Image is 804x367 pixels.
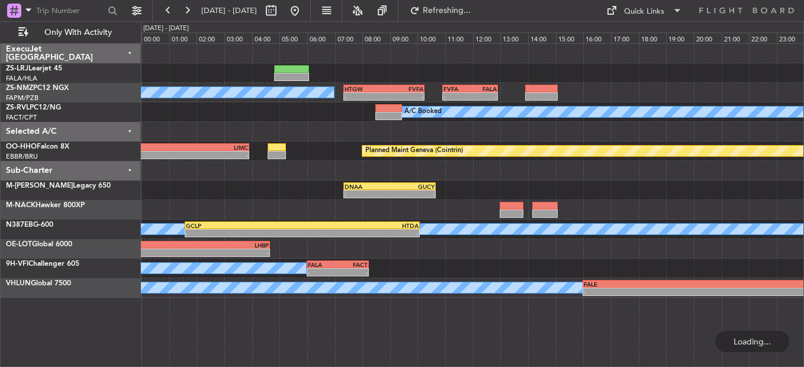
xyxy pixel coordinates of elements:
a: EBBR/BRU [6,152,38,161]
div: 04:00 [252,33,280,43]
div: 22:00 [749,33,777,43]
div: LHBP [134,242,269,249]
div: 07:00 [335,33,363,43]
a: OO-HHOFalcon 8X [6,143,69,150]
div: Planned Maint Geneva (Cointrin) [365,142,463,160]
a: VHLUNGlobal 7500 [6,280,71,287]
span: VHLUN [6,280,31,287]
div: 17:00 [611,33,639,43]
div: - [470,93,497,100]
span: [DATE] - [DATE] [201,5,257,16]
div: 01:00 [169,33,197,43]
span: Only With Activity [31,28,125,37]
div: 15:00 [556,33,584,43]
div: Loading... [715,331,789,352]
div: 10:00 [417,33,445,43]
div: 05:00 [279,33,307,43]
div: - [584,288,757,295]
div: FALA [308,261,338,268]
div: LIMC [154,144,249,151]
span: OE-LOT [6,241,32,248]
div: 13:00 [500,33,528,43]
div: 14:00 [528,33,556,43]
span: M-[PERSON_NAME] [6,182,73,189]
a: 9H-VFIChallenger 605 [6,260,79,268]
div: FVFA [384,85,423,92]
div: HTGW [345,85,384,92]
div: 00:00 [141,33,169,43]
div: - [302,230,418,237]
span: M-NACK [6,202,36,209]
div: - [390,191,435,198]
div: FACT [338,261,368,268]
span: ZS-LRJ [6,65,28,72]
div: 18:00 [639,33,667,43]
div: - [154,152,249,159]
div: 16:00 [583,33,611,43]
div: 06:00 [307,33,335,43]
div: - [443,93,470,100]
div: [DATE] - [DATE] [143,24,189,34]
div: GUCY [390,183,435,190]
a: FALA/HLA [6,74,37,83]
a: M-[PERSON_NAME]Legacy 650 [6,182,111,189]
div: DNAA [345,183,390,190]
div: - [384,93,423,100]
div: 21:00 [722,33,750,43]
div: - [345,93,384,100]
span: ZS-RVL [6,104,30,111]
div: HTDA [302,222,418,229]
div: A/C Booked [404,103,442,121]
span: OO-HHO [6,143,37,150]
a: ZS-LRJLearjet 45 [6,65,62,72]
span: 9H-VFI [6,260,28,268]
div: FALA [470,85,497,92]
a: FAPM/PZB [6,94,38,102]
div: 12:00 [473,33,501,43]
span: N387EB [6,221,33,228]
a: FACT/CPT [6,113,37,122]
div: GCLP [186,222,302,229]
div: FALE [584,281,757,288]
div: 11:00 [445,33,473,43]
div: - [308,269,338,276]
button: Quick Links [600,1,688,20]
div: FVFA [443,85,470,92]
div: 02:00 [197,33,224,43]
div: - [134,249,269,256]
div: 03:00 [224,33,252,43]
button: Refreshing... [404,1,475,20]
div: - [338,269,368,276]
div: 09:00 [390,33,418,43]
div: 19:00 [666,33,694,43]
a: ZS-NMZPC12 NGX [6,85,69,92]
a: ZS-RVLPC12/NG [6,104,61,111]
input: Trip Number [36,2,104,20]
div: - [186,230,302,237]
div: 20:00 [694,33,722,43]
span: ZS-NMZ [6,85,33,92]
a: OE-LOTGlobal 6000 [6,241,72,248]
div: 08:00 [362,33,390,43]
a: N387EBG-600 [6,221,53,228]
span: Refreshing... [422,7,472,15]
a: M-NACKHawker 800XP [6,202,85,209]
button: Only With Activity [13,23,128,42]
div: - [345,191,390,198]
div: Quick Links [624,6,664,18]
